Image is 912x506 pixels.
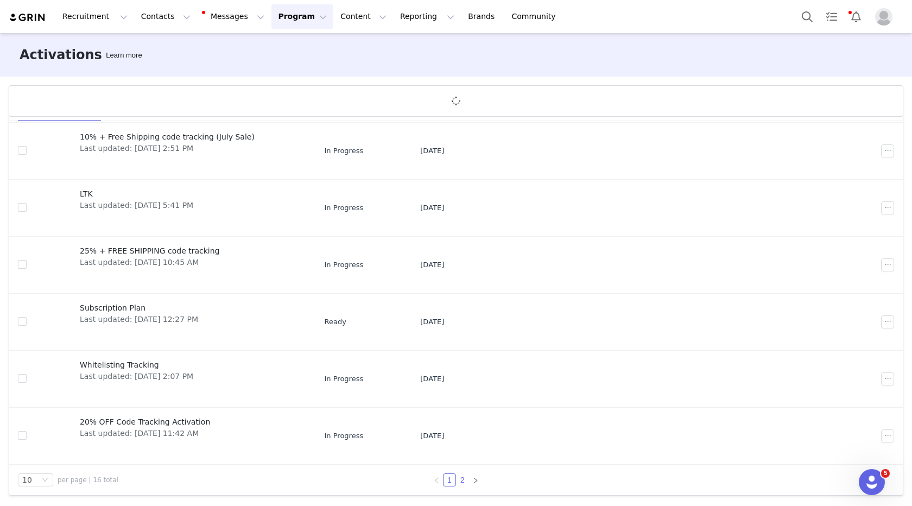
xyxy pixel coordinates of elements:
a: Brands [461,4,504,29]
span: per page | 16 total [58,475,118,485]
i: icon: down [42,477,48,484]
div: Tooltip anchor [104,50,144,61]
img: grin logo [9,12,47,23]
span: 25% + FREE SHIPPING code tracking [80,245,220,257]
button: Notifications [844,4,868,29]
button: Program [271,4,333,29]
a: 2 [457,474,468,486]
a: Whitelisting TrackingLast updated: [DATE] 2:07 PM [35,357,307,401]
span: Ready [325,317,346,327]
span: In Progress [325,260,364,270]
button: Messages [198,4,271,29]
span: In Progress [325,431,364,441]
span: Last updated: [DATE] 12:27 PM [80,314,198,325]
img: placeholder-profile.jpg [875,8,892,26]
i: icon: left [433,477,440,484]
a: Subscription PlanLast updated: [DATE] 12:27 PM [35,300,307,344]
span: 10% + Free Shipping code tracking (July Sale) [80,131,255,143]
a: 1 [444,474,455,486]
span: Subscription Plan [80,302,198,314]
li: 1 [443,473,456,486]
a: Tasks [820,4,844,29]
span: Whitelisting Tracking [80,359,193,371]
iframe: Intercom live chat [859,469,885,495]
button: Recruitment [56,4,134,29]
span: LTK [80,188,193,200]
span: Last updated: [DATE] 2:07 PM [80,371,193,382]
span: [DATE] [420,260,444,270]
span: Last updated: [DATE] 5:41 PM [80,200,193,211]
button: Content [334,4,393,29]
span: In Progress [325,374,364,384]
li: 2 [456,473,469,486]
span: [DATE] [420,431,444,441]
button: Contacts [135,4,197,29]
div: 10 [22,474,32,486]
li: Previous Page [430,473,443,486]
span: [DATE] [420,146,444,156]
a: LTKLast updated: [DATE] 5:41 PM [35,186,307,230]
span: In Progress [325,146,364,156]
span: In Progress [325,203,364,213]
a: Community [505,4,567,29]
span: 20% OFF Code Tracking Activation [80,416,210,428]
span: 5 [881,469,890,478]
span: Last updated: [DATE] 11:42 AM [80,428,210,439]
button: Reporting [394,4,461,29]
button: Search [795,4,819,29]
span: Last updated: [DATE] 2:51 PM [80,143,255,154]
a: 10% + Free Shipping code tracking (July Sale)Last updated: [DATE] 2:51 PM [35,129,307,173]
span: Last updated: [DATE] 10:45 AM [80,257,220,268]
span: [DATE] [420,203,444,213]
button: Profile [869,8,903,26]
i: icon: right [472,477,479,484]
a: 25% + FREE SHIPPING code trackingLast updated: [DATE] 10:45 AM [35,243,307,287]
h3: Activations [20,45,102,65]
li: Next Page [469,473,482,486]
span: [DATE] [420,317,444,327]
a: 20% OFF Code Tracking ActivationLast updated: [DATE] 11:42 AM [35,414,307,458]
span: [DATE] [420,374,444,384]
